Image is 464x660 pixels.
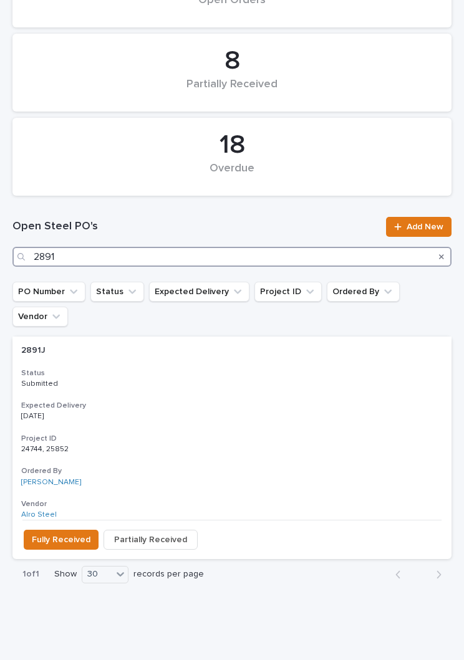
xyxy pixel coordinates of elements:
[254,282,322,302] button: Project ID
[21,343,48,356] p: 2891J
[34,78,430,104] div: Partially Received
[32,532,90,547] span: Fully Received
[21,412,125,421] p: [DATE]
[21,510,57,519] a: Alro Steel
[12,282,85,302] button: PO Number
[21,401,443,411] h3: Expected Delivery
[90,282,144,302] button: Status
[104,530,198,550] button: Partially Received
[418,569,452,580] button: Next
[21,478,81,487] a: [PERSON_NAME]
[12,307,68,327] button: Vendor
[82,567,112,581] div: 30
[54,569,77,580] p: Show
[21,380,125,388] p: Submitted
[114,532,187,547] span: Partially Received
[24,530,99,550] button: Fully Received
[21,466,443,476] h3: Ordered By
[12,247,452,267] input: Search
[34,130,430,161] div: 18
[21,442,71,454] p: 24744, 25852
[21,499,443,509] h3: Vendor
[12,337,452,559] a: 2891J2891J StatusSubmittedExpected Delivery[DATE]Project ID24744, 2585224744, 25852 Ordered By[PE...
[34,162,430,188] div: Overdue
[407,222,443,231] span: Add New
[386,217,452,237] a: Add New
[21,368,443,378] h3: Status
[12,559,49,590] p: 1 of 1
[12,219,379,234] h1: Open Steel PO's
[149,282,249,302] button: Expected Delivery
[21,434,443,444] h3: Project ID
[385,569,418,580] button: Back
[327,282,400,302] button: Ordered By
[133,569,204,580] p: records per page
[34,45,430,77] div: 8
